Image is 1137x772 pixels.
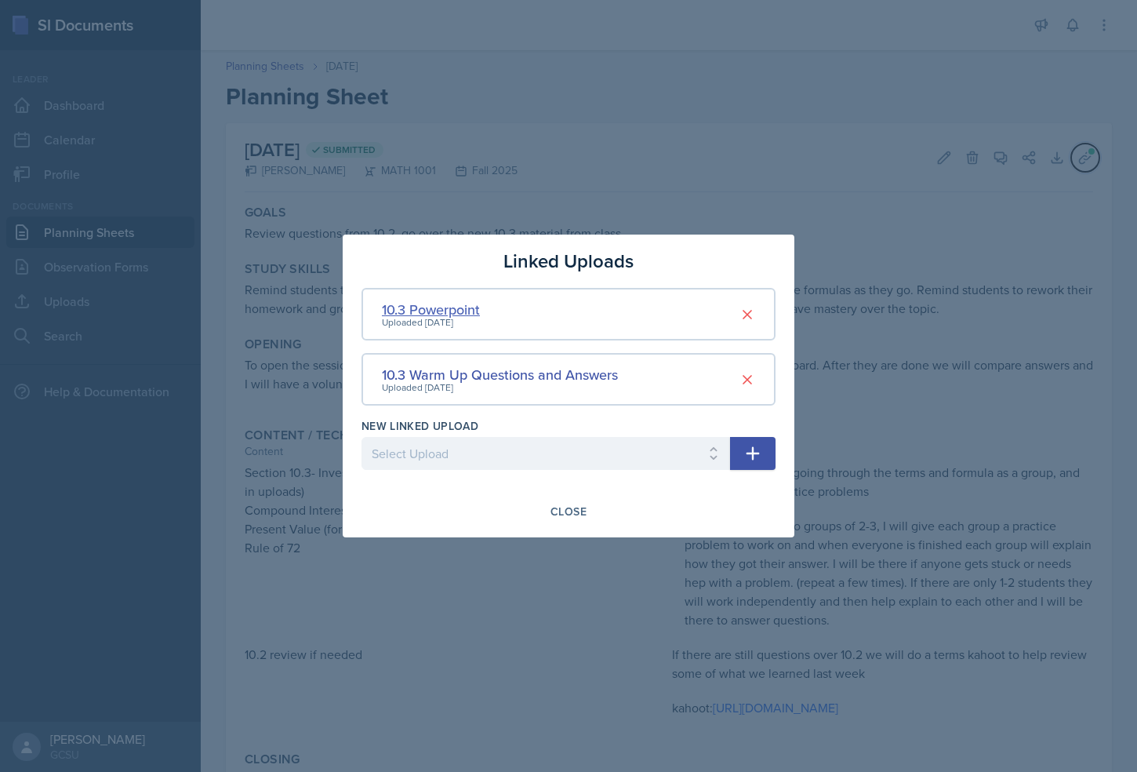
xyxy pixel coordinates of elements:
button: Close [540,498,597,525]
div: Close [550,505,587,518]
label: New Linked Upload [361,418,478,434]
div: Uploaded [DATE] [382,381,618,395]
div: 10.3 Warm Up Questions and Answers [382,364,618,385]
h3: Linked Uploads [503,247,634,275]
div: Uploaded [DATE] [382,315,480,330]
div: 10.3 Powerpoint [382,299,480,320]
